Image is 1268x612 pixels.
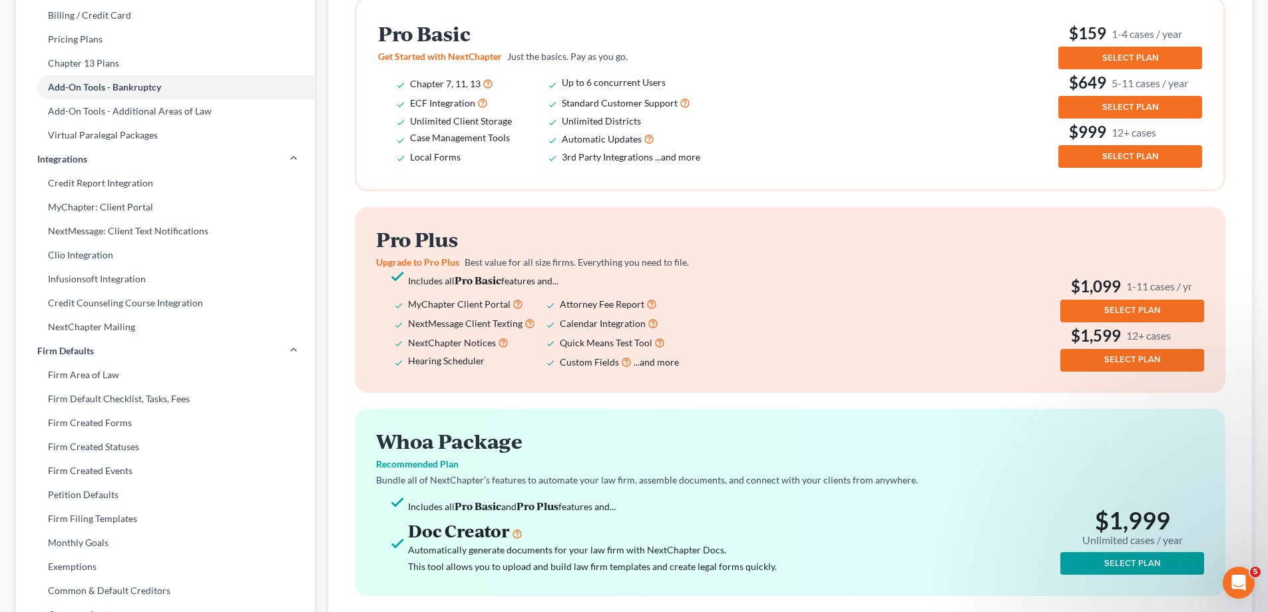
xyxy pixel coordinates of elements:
strong: Pro Plus [517,499,558,513]
a: Firm Filing Templates [16,507,315,531]
span: Quick Means Test Tool [560,337,652,348]
h2: Pro Plus [376,228,717,250]
span: Standard Customer Support [562,97,678,109]
a: Pricing Plans [16,27,315,51]
button: SELECT PLAN [1058,96,1202,119]
span: Case Management Tools [410,132,510,143]
a: Firm Created Forms [16,411,315,435]
h3: $1,099 [1060,276,1204,297]
a: Add-On Tools - Bankruptcy [16,75,315,99]
span: SELECT PLAN [1104,354,1160,365]
span: NextChapter Notices [408,337,496,348]
div: This tool allows you to upload and build law firm templates and create legal forms quickly. [408,558,984,575]
a: Monthly Goals [16,531,315,555]
button: SELECT PLAN [1060,349,1204,372]
a: Credit Report Integration [16,171,315,195]
h2: Pro Basic [378,23,719,45]
span: NextMessage Client Texting [408,318,523,329]
strong: Pro Basic [455,273,501,287]
span: SELECT PLAN [1102,53,1158,63]
span: SELECT PLAN [1102,151,1158,162]
h3: $1,599 [1060,325,1204,346]
a: Common & Default Creditors [16,579,315,603]
span: Includes all features and... [408,275,558,286]
h3: Doc Creator [408,520,984,541]
a: Firm Default Checklist, Tasks, Fees [16,387,315,411]
a: Virtual Paralegal Packages [16,123,315,147]
a: Add-On Tools - Additional Areas of Law [16,99,315,123]
span: Just the basics. Pay as you go. [507,51,628,62]
a: Exemptions [16,555,315,579]
h3: $159 [1058,23,1202,44]
a: NextChapter Mailing [16,315,315,339]
p: Recommended Plan [376,458,1204,471]
span: Upgrade to Pro Plus [376,256,459,268]
a: Credit Counseling Course Integration [16,291,315,315]
button: SELECT PLAN [1058,145,1202,168]
span: Integrations [37,153,87,166]
span: SELECT PLAN [1104,305,1160,316]
a: Chapter 13 Plans [16,51,315,75]
small: 1-11 cases / yr [1126,279,1192,293]
small: 12+ cases [1126,328,1171,342]
a: Firm Defaults [16,339,315,363]
span: SELECT PLAN [1104,558,1160,569]
li: Includes all and features and... [408,497,984,515]
span: 3rd Party Integrations [562,151,653,162]
button: SELECT PLAN [1060,552,1204,575]
span: ...and more [655,151,700,162]
strong: Pro Basic [455,499,501,513]
a: MyChapter: Client Portal [16,195,315,219]
span: Firm Defaults [37,344,94,358]
h2: $1,999 [1060,506,1204,549]
span: Attorney Fee Report [560,298,644,310]
span: Best value for all size firms. Everything you need to file. [465,256,689,268]
button: SELECT PLAN [1060,300,1204,322]
span: ECF Integration [410,97,475,109]
a: Infusionsoft Integration [16,267,315,291]
a: NextMessage: Client Text Notifications [16,219,315,243]
a: Integrations [16,147,315,171]
a: Clio Integration [16,243,315,267]
span: Calendar Integration [560,318,646,329]
div: Automatically generate documents for your law firm with NextChapter Docs. [408,541,984,558]
span: MyChapter Client Portal [408,298,511,310]
span: 5 [1250,567,1261,577]
span: Hearing Scheduler [408,355,485,366]
a: Firm Created Events [16,459,315,483]
small: Unlimited cases / year [1082,534,1183,547]
a: Firm Created Statuses [16,435,315,459]
small: 12+ cases [1112,125,1156,139]
h3: $649 [1058,72,1202,93]
a: Firm Area of Law [16,363,315,387]
span: Unlimited Client Storage [410,115,512,127]
span: ...and more [634,356,679,368]
p: Bundle all of NextChapter’s features to automate your law firm, assemble documents, and connect w... [376,473,1204,487]
button: SELECT PLAN [1058,47,1202,69]
h3: $999 [1058,121,1202,143]
iframe: Intercom live chat [1223,567,1255,599]
h2: Whoa Package [376,430,1204,452]
span: Chapter 7, 11, 13 [410,78,481,89]
span: Custom Fields [560,356,619,368]
span: Unlimited Districts [562,115,641,127]
a: Billing / Credit Card [16,3,315,27]
span: Up to 6 concurrent Users [562,77,666,88]
a: Petition Defaults [16,483,315,507]
span: SELECT PLAN [1102,102,1158,113]
small: 1-4 cases / year [1112,27,1182,41]
small: 5-11 cases / year [1112,76,1188,90]
span: Get Started with NextChapter [378,51,502,62]
span: Local Forms [410,151,461,162]
span: Automatic Updates [562,133,642,145]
